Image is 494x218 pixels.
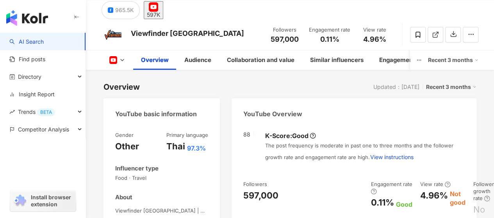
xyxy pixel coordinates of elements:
[115,207,208,214] span: Viewfinder [GEOGRAPHIC_DATA] | @viewfinderthailand | UCFAg9jjeY2_dHrkajKpJmpg
[363,35,386,43] span: 4.96%
[370,154,413,160] span: View instructions
[270,26,300,34] div: Followers
[12,195,27,207] img: chrome extension
[396,200,412,209] div: Good
[31,194,73,208] span: Install browser extension
[320,35,339,43] span: 0.11%
[115,5,134,16] div: 965.5K
[428,54,478,66] div: Recent 3 months
[243,131,250,138] div: 88
[141,55,169,65] div: Overview
[115,131,134,138] div: Gender
[265,131,316,140] div: K-Score :
[115,193,132,201] div: About
[115,174,208,181] span: Food · Travel
[144,1,163,19] button: 597K
[360,26,389,34] div: View rate
[371,181,412,195] div: Engagement rate
[18,121,69,138] span: Competitor Analysis
[6,10,48,26] img: logo
[9,90,55,98] a: Insight Report
[166,140,185,152] div: Thai
[115,164,159,172] div: Influencer type
[9,109,15,115] span: rise
[115,110,197,118] div: YouTube basic information
[18,68,41,85] span: Directory
[309,26,350,34] div: Engagement rate
[103,82,140,92] div: Overview
[271,35,299,43] span: 597,000
[10,190,76,211] a: chrome extensionInstall browser extension
[9,38,44,46] a: searchAI Search
[102,1,140,19] button: 965.5K
[243,110,302,118] div: YouTube Overview
[184,55,211,65] div: Audience
[102,23,125,46] img: KOL Avatar
[37,108,55,116] div: BETA
[426,82,476,92] div: Recent 3 months
[243,190,278,202] div: 597,000
[420,181,451,188] div: View rate
[371,197,394,209] div: 0.11%
[449,190,465,207] div: Not good
[310,55,364,65] div: Similar influencers
[115,140,139,152] div: Other
[243,181,267,188] div: Followers
[187,144,206,152] span: 97.3%
[292,131,308,140] div: Good
[18,103,55,121] span: Trends
[227,55,294,65] div: Collaboration and value
[147,12,160,18] div: 597K
[369,149,414,165] button: View instructions
[420,190,448,207] div: 4.96%
[131,28,244,38] div: Viewfinder [GEOGRAPHIC_DATA]
[473,181,494,202] div: Follower growth rate
[9,55,45,63] a: Find posts
[265,142,465,165] div: The post frequency is moderate in past one to three months and the follower growth rate and engag...
[166,131,208,138] div: Primary language
[379,55,415,65] div: Engagement
[373,84,419,90] div: Updated：[DATE]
